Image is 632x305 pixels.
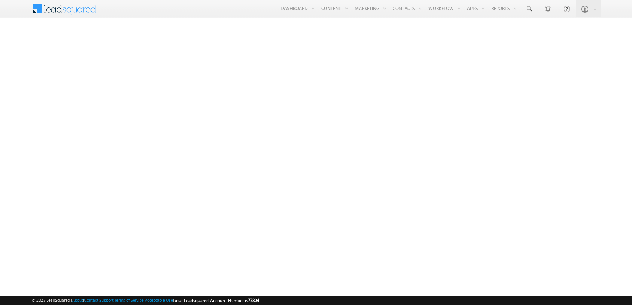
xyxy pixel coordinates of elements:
span: Your Leadsquared Account Number is [174,298,259,303]
span: 77804 [248,298,259,303]
a: Acceptable Use [145,298,173,302]
a: About [72,298,83,302]
span: © 2025 LeadSquared | | | | | [32,297,259,304]
a: Contact Support [84,298,114,302]
a: Terms of Service [115,298,144,302]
